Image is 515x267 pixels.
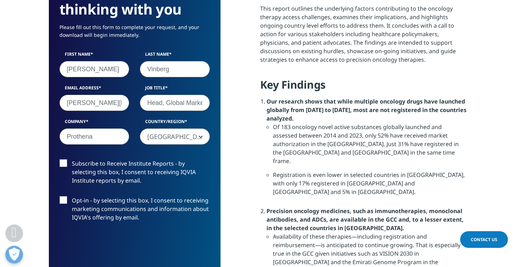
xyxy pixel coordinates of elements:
li: Of 183 oncology novel active substances globally launched and assessed between 2014 and 2023, onl... [273,123,467,171]
p: Please fill out this form to complete your request, and your download will begin immediately. [59,23,210,44]
span: United States [140,128,210,145]
label: Last Name [140,51,210,61]
strong: Precision oncology medicines, such as immunotherapies, monoclonal antibodies, and ADCs, are avail... [267,207,464,232]
label: Company [59,118,130,128]
label: Opt-in - by selecting this box, I consent to receiving marketing communications and information a... [59,196,210,226]
label: Country/Region [140,118,210,128]
p: This report outlines the underlying factors contributing to the oncology therapy access challenge... [260,4,467,69]
span: United States [140,129,210,145]
button: Open Preferences [5,246,23,263]
label: Subscribe to Receive Institute Reports - by selecting this box, I consent to receiving IQVIA Inst... [59,159,210,189]
li: Registration is even lower in selected countries in [GEOGRAPHIC_DATA], with only 17% registered i... [273,171,467,201]
label: First Name [59,51,130,61]
label: Email Address [59,85,130,95]
a: Contact Us [460,231,508,248]
h4: Key Findings [260,78,467,97]
strong: Our research shows that while multiple oncology drugs have launched globally from [DATE] to [DATE... [267,98,467,122]
span: Contact Us [471,237,497,243]
iframe: reCAPTCHA [59,233,167,261]
label: Job Title [140,85,210,95]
